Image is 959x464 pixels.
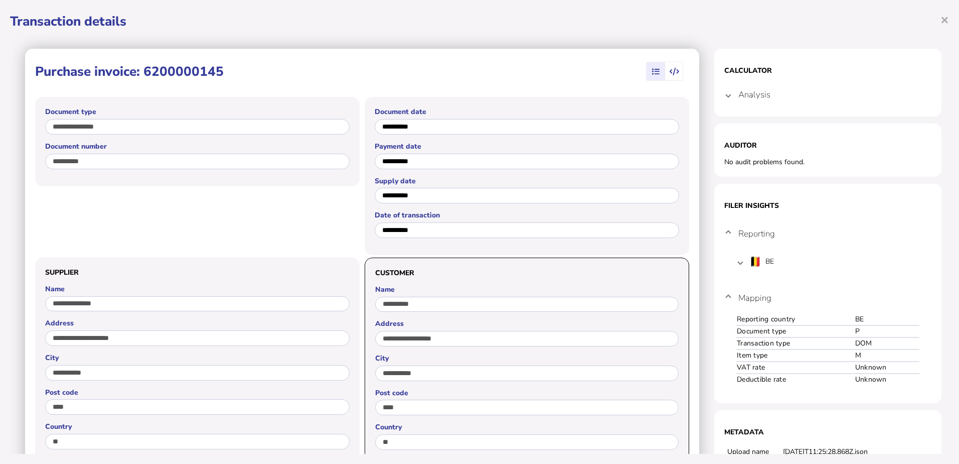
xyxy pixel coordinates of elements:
[375,285,679,294] label: Name
[736,362,855,374] td: VAT rate
[724,141,931,150] h1: Auditor
[45,284,350,294] label: Name
[35,63,224,80] h1: Purchase invoice: 6200000145
[45,318,350,328] label: Address
[375,210,679,220] label: Date of transaction
[736,250,919,274] mat-expansion-panel-header: BE
[738,228,775,240] h4: Reporting
[738,89,770,100] h4: Analysis
[724,250,931,282] div: Reporting
[45,268,350,277] h3: Supplier
[855,314,919,325] td: BE
[375,319,679,328] label: Address
[724,217,931,250] mat-expansion-panel-header: Reporting
[736,314,855,325] td: Reporting country
[375,107,679,117] label: Document date
[736,337,855,350] td: Transaction type
[855,350,919,362] td: M
[45,388,350,397] label: Post code
[940,10,949,29] span: ×
[724,427,931,437] h1: Metadata
[665,62,683,80] mat-button-toggle: View transaction data
[724,82,931,106] mat-expansion-panel-header: Analysis
[375,354,679,363] label: City
[724,282,931,314] mat-expansion-panel-header: Mapping
[724,66,931,75] h1: Calculator
[724,314,931,393] div: Mapping
[375,176,679,186] label: Supply date
[375,142,679,151] label: Payment date
[855,325,919,337] td: P
[647,62,665,80] mat-button-toggle: View summary
[736,350,855,362] td: Item type
[724,444,780,460] td: Upload name
[45,353,350,363] label: City
[765,257,774,267] span: BE
[724,201,931,210] h1: Filer Insights
[45,142,350,151] label: Document number
[780,444,931,460] td: [DATE]T11:25:28.868Z.json
[750,257,760,267] img: be.png
[855,374,919,385] td: Unknown
[45,107,350,117] label: Document type
[45,422,350,431] label: Country
[736,325,855,337] td: Document type
[10,13,949,30] h1: Transaction details
[724,157,931,167] div: No audit problems found.
[375,422,679,432] label: Country
[855,362,919,374] td: Unknown
[375,388,679,398] label: Post code
[375,268,679,278] h3: Customer
[738,292,771,304] h4: Mapping
[736,374,855,385] td: Deductible rate
[855,337,919,350] td: DOM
